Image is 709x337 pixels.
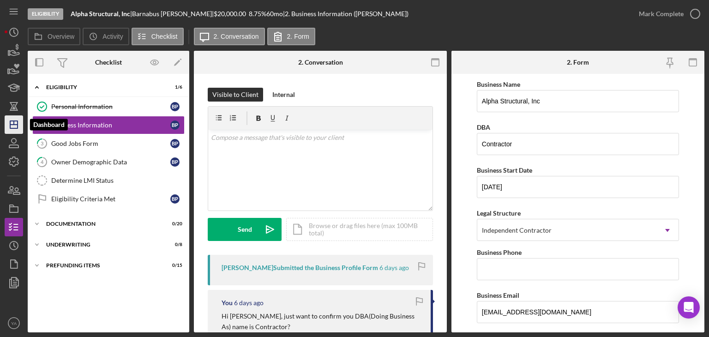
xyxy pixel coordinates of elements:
[28,28,80,45] button: Overview
[32,134,185,153] a: 3Good Jobs FormBP
[166,84,182,90] div: 1 / 6
[267,28,315,45] button: 2. Form
[212,88,258,102] div: Visible to Client
[71,10,130,18] b: Alpha Structural, Inc
[46,221,159,227] div: Documentation
[51,195,170,203] div: Eligibility Criteria Met
[11,321,17,326] text: YA
[51,121,170,129] div: Business Information
[170,102,180,111] div: B P
[51,140,170,147] div: Good Jobs Form
[170,157,180,167] div: B P
[379,264,409,271] time: 2025-08-09 03:16
[95,59,122,66] div: Checklist
[132,10,214,18] div: Barnabus [PERSON_NAME] |
[32,116,185,134] a: 2Business InformationBP
[51,177,184,184] div: Determine LMI Status
[287,33,309,40] label: 2. Form
[151,33,178,40] label: Checklist
[222,311,421,332] p: Hi [PERSON_NAME], just want to confirm you DBA(Doing Business As) name is Contractor?
[194,28,265,45] button: 2. Conversation
[272,88,295,102] div: Internal
[102,33,123,40] label: Activity
[482,227,552,234] div: Independent Contractor
[46,84,159,90] div: Eligibility
[32,171,185,190] a: Determine LMI Status
[132,28,184,45] button: Checklist
[266,10,283,18] div: 60 mo
[678,296,700,319] div: Open Intercom Messenger
[46,263,159,268] div: Prefunding Items
[51,103,170,110] div: Personal Information
[166,263,182,268] div: 0 / 15
[208,88,263,102] button: Visible to Client
[41,140,43,146] tspan: 3
[222,299,233,307] div: You
[71,10,132,18] div: |
[28,8,63,20] div: Eligibility
[283,10,409,18] div: | 2. Business Information ([PERSON_NAME])
[477,123,490,131] label: DBA
[46,242,159,247] div: Underwriting
[214,33,259,40] label: 2. Conversation
[5,314,23,332] button: YA
[477,166,532,174] label: Business Start Date
[51,158,170,166] div: Owner Demographic Data
[32,97,185,116] a: Personal InformationBP
[238,218,252,241] div: Send
[83,28,129,45] button: Activity
[170,139,180,148] div: B P
[208,218,282,241] button: Send
[166,242,182,247] div: 0 / 8
[477,80,520,88] label: Business Name
[268,88,300,102] button: Internal
[166,221,182,227] div: 0 / 20
[298,59,343,66] div: 2. Conversation
[249,10,266,18] div: 8.75 %
[48,33,74,40] label: Overview
[477,248,522,256] label: Business Phone
[32,153,185,171] a: 4Owner Demographic DataBP
[32,190,185,208] a: Eligibility Criteria MetBP
[170,194,180,204] div: B P
[222,264,378,271] div: [PERSON_NAME] Submitted the Business Profile Form
[170,120,180,130] div: B P
[567,59,589,66] div: 2. Form
[639,5,684,23] div: Mark Complete
[630,5,704,23] button: Mark Complete
[477,291,519,299] label: Business Email
[214,10,249,18] div: $20,000.00
[41,122,43,128] tspan: 2
[41,159,44,165] tspan: 4
[234,299,264,307] time: 2025-08-08 20:40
